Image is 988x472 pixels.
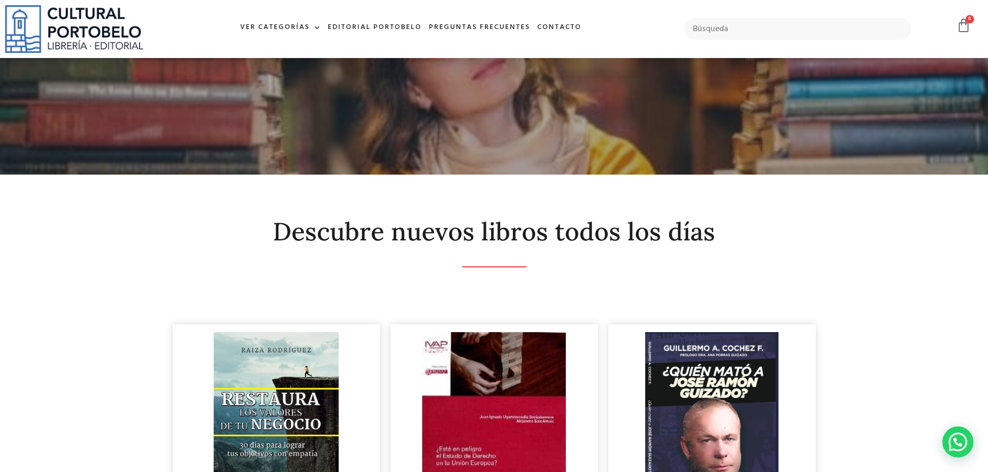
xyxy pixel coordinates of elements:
a: 0 [956,18,971,33]
input: Búsqueda [684,18,912,40]
span: 0 [966,15,974,23]
h2: Descubre nuevos libros todos los días [173,218,816,246]
a: Ver Categorías [236,17,324,39]
a: Preguntas frecuentes [425,17,534,39]
a: Editorial Portobelo [324,17,425,39]
a: Contacto [534,17,585,39]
